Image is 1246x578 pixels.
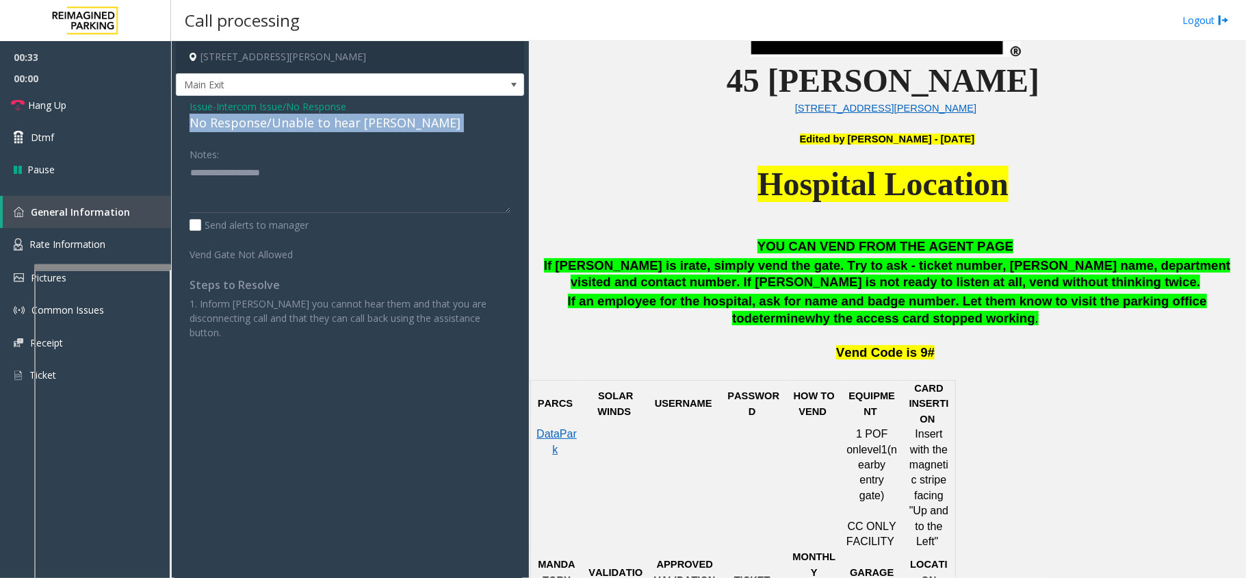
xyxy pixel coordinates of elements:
[14,338,23,347] img: 'icon'
[14,273,24,282] img: 'icon'
[31,303,104,316] span: Common Issues
[213,100,346,113] span: -
[846,428,890,455] span: 1 POF on
[190,142,219,162] label: Notes:
[178,3,307,37] h3: Call processing
[28,98,66,112] span: Hang Up
[858,444,897,501] span: (nearby entry gate)
[190,99,213,114] span: Issue
[727,390,779,416] span: PASSWORD
[190,297,510,340] p: 1. Inform [PERSON_NAME] you cannot hear them and that you are disconnecting call and that they ca...
[1218,13,1229,27] img: logout
[568,294,1207,325] span: If an employee for the hospital, ask for name and badge number. Let them know to visit the parkin...
[536,429,577,455] a: DataPark
[849,390,896,416] span: EQUIPMENT
[190,114,510,132] div: No Response/Unable to hear [PERSON_NAME]
[794,390,838,416] span: HOW TO VEND
[190,279,510,292] h4: Steps to Resolve
[597,390,636,416] span: SOLAR WINDS
[14,238,23,251] img: 'icon'
[544,258,1231,290] span: If [PERSON_NAME] is irate, simply vend the gate. Try to ask - ticket number, [PERSON_NAME] name, ...
[177,74,454,96] span: Main Exit
[186,242,323,262] label: Vend Gate Not Allowed
[744,311,805,325] span: determine
[31,205,130,218] span: General Information
[757,166,1009,202] span: Hospital Location
[14,369,23,381] img: 'icon'
[727,62,1039,99] span: 45 [PERSON_NAME]
[859,444,881,455] span: level
[1182,13,1229,27] a: Logout
[14,207,24,217] img: 'icon'
[909,383,949,425] span: CARD INSERTION
[14,305,25,316] img: 'icon'
[216,99,346,114] span: Intercom Issue/No Response
[29,368,56,381] span: Ticket
[190,218,309,232] label: Send alerts to manager
[30,336,63,349] span: Receipt
[31,130,54,144] span: Dtmf
[757,239,1013,253] span: YOU CAN VEND FROM THE AGENT PAGE
[3,196,171,228] a: General Information
[881,444,887,455] span: 1
[795,103,977,114] a: [STREET_ADDRESS][PERSON_NAME]
[800,134,975,144] b: Edited by [PERSON_NAME] - [DATE]
[846,520,899,547] span: CC ONLY FACILITY
[29,238,105,251] span: Rate Information
[836,345,935,360] span: Vend Code is 9#
[176,41,524,73] h4: [STREET_ADDRESS][PERSON_NAME]
[655,398,712,409] span: USERNAME
[1035,311,1039,325] span: .
[538,398,573,409] span: PARCS
[31,271,66,284] span: Pictures
[805,311,1035,325] span: why the access card stopped working
[27,162,55,177] span: Pause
